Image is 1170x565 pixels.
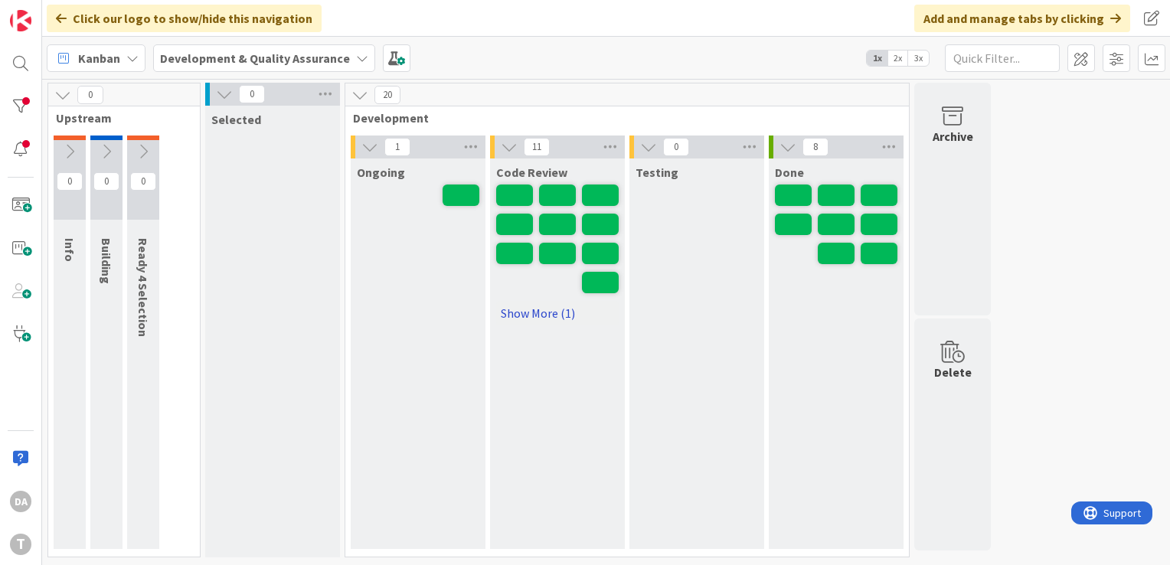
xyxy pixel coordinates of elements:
span: 20 [374,86,400,104]
div: Add and manage tabs by clicking [914,5,1130,32]
div: Delete [934,363,972,381]
div: T [10,534,31,555]
div: Click our logo to show/hide this navigation [47,5,322,32]
span: 0 [93,172,119,191]
span: 1x [867,51,887,66]
span: 8 [802,138,828,156]
div: Archive [933,127,973,145]
span: 0 [57,172,83,191]
span: 2x [887,51,908,66]
span: Testing [636,165,678,180]
span: Selected [211,112,261,127]
span: Building [99,238,114,284]
span: 0 [77,86,103,104]
div: DA [10,491,31,512]
span: 0 [130,172,156,191]
span: Ongoing [357,165,405,180]
span: 3x [908,51,929,66]
span: Code Review [496,165,567,180]
span: Done [775,165,804,180]
span: 0 [239,85,265,103]
img: Visit kanbanzone.com [10,10,31,31]
a: Show More (1) [496,301,619,325]
span: Support [32,2,70,21]
span: Ready 4 Selection [136,238,151,337]
span: Upstream [56,110,181,126]
span: Kanban [78,49,120,67]
input: Quick Filter... [945,44,1060,72]
span: 1 [384,138,410,156]
span: 11 [524,138,550,156]
span: 0 [663,138,689,156]
span: Info [62,238,77,262]
b: Development & Quality Assurance [160,51,350,66]
span: Development [353,110,890,126]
